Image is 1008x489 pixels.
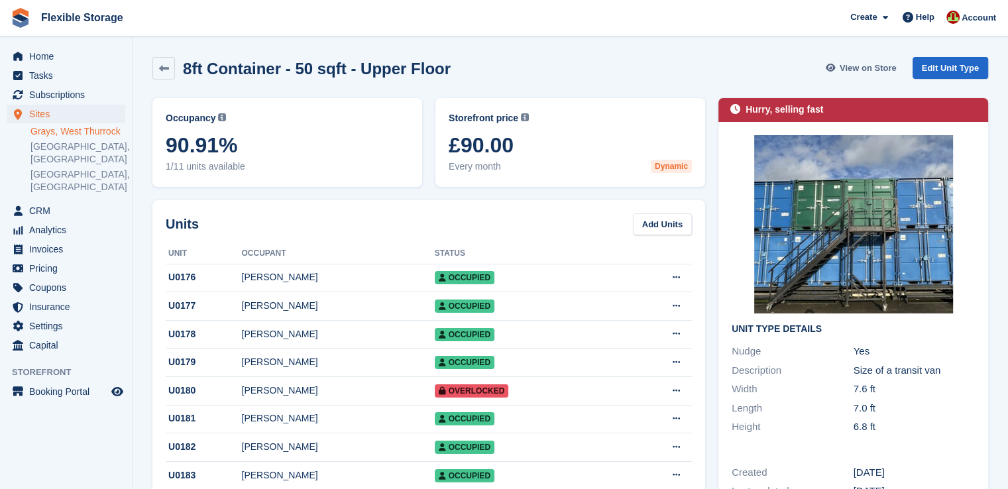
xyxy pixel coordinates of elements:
span: Tasks [29,66,109,85]
div: 7.0 ft [854,401,976,416]
th: Status [435,243,622,264]
img: icon-info-grey-7440780725fd019a000dd9b08b2336e03edf1995a4989e88bcd33f0948082b44.svg [521,113,529,121]
div: [PERSON_NAME] [241,299,434,313]
span: Create [850,11,877,24]
h2: Units [166,214,199,234]
span: CRM [29,201,109,220]
span: £90.00 [449,133,692,157]
span: Settings [29,317,109,335]
span: Help [916,11,934,24]
div: Nudge [732,344,854,359]
h2: Unit Type details [732,324,975,335]
a: [GEOGRAPHIC_DATA], [GEOGRAPHIC_DATA] [30,168,125,193]
a: menu [7,66,125,85]
div: [PERSON_NAME] [241,327,434,341]
a: menu [7,201,125,220]
div: U0180 [166,384,241,398]
span: Coupons [29,278,109,297]
div: Created [732,465,854,480]
a: Flexible Storage [36,7,129,28]
div: Dynamic [651,160,692,173]
a: Preview store [109,384,125,400]
div: Length [732,401,854,416]
a: menu [7,298,125,316]
img: IMG_2094b.JPG [754,135,953,313]
a: menu [7,259,125,278]
div: [PERSON_NAME] [241,355,434,369]
span: Occupied [435,441,494,454]
span: Analytics [29,221,109,239]
a: menu [7,105,125,123]
span: Home [29,47,109,66]
a: [GEOGRAPHIC_DATA], [GEOGRAPHIC_DATA] [30,140,125,166]
div: U0183 [166,468,241,482]
span: Capital [29,336,109,354]
span: 1/11 units available [166,160,409,174]
div: Yes [854,344,976,359]
a: View on Store [824,57,902,79]
span: Account [962,11,996,25]
div: [DATE] [854,465,976,480]
span: Subscriptions [29,85,109,104]
h2: 8ft Container - 50 sqft - Upper Floor [183,60,451,78]
span: Occupied [435,271,494,284]
div: U0177 [166,299,241,313]
span: Occupied [435,469,494,482]
a: Grays, West Thurrock [30,125,125,138]
div: U0176 [166,270,241,284]
img: David Jones [946,11,960,24]
span: Pricing [29,259,109,278]
span: Overlocked [435,384,509,398]
div: 6.8 ft [854,419,976,435]
span: Booking Portal [29,382,109,401]
div: 7.6 ft [854,382,976,397]
div: U0181 [166,411,241,425]
a: Edit Unit Type [913,57,988,79]
th: Unit [166,243,241,264]
a: menu [7,382,125,401]
div: [PERSON_NAME] [241,270,434,284]
a: menu [7,317,125,335]
span: Storefront price [449,111,518,125]
span: Every month [449,160,692,174]
div: Height [732,419,854,435]
span: Insurance [29,298,109,316]
div: Description [732,363,854,378]
a: menu [7,85,125,104]
a: menu [7,240,125,258]
div: U0179 [166,355,241,369]
span: Occupied [435,356,494,369]
span: Sites [29,105,109,123]
div: [PERSON_NAME] [241,468,434,482]
a: menu [7,336,125,354]
img: stora-icon-8386f47178a22dfd0bd8f6a31ec36ba5ce8667c1dd55bd0f319d3a0aa187defe.svg [11,8,30,28]
img: icon-info-grey-7440780725fd019a000dd9b08b2336e03edf1995a4989e88bcd33f0948082b44.svg [218,113,226,121]
a: menu [7,47,125,66]
a: menu [7,278,125,297]
span: Occupied [435,328,494,341]
span: Occupancy [166,111,215,125]
th: Occupant [241,243,434,264]
span: Occupied [435,299,494,313]
span: 90.91% [166,133,409,157]
div: U0178 [166,327,241,341]
span: Storefront [12,366,132,379]
div: [PERSON_NAME] [241,440,434,454]
a: Add Units [633,213,692,235]
div: Width [732,382,854,397]
div: Size of a transit van [854,363,976,378]
span: View on Store [840,62,897,75]
span: Invoices [29,240,109,258]
div: U0182 [166,440,241,454]
div: Hurry, selling fast [746,103,823,117]
div: [PERSON_NAME] [241,384,434,398]
a: menu [7,221,125,239]
div: [PERSON_NAME] [241,411,434,425]
span: Occupied [435,412,494,425]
